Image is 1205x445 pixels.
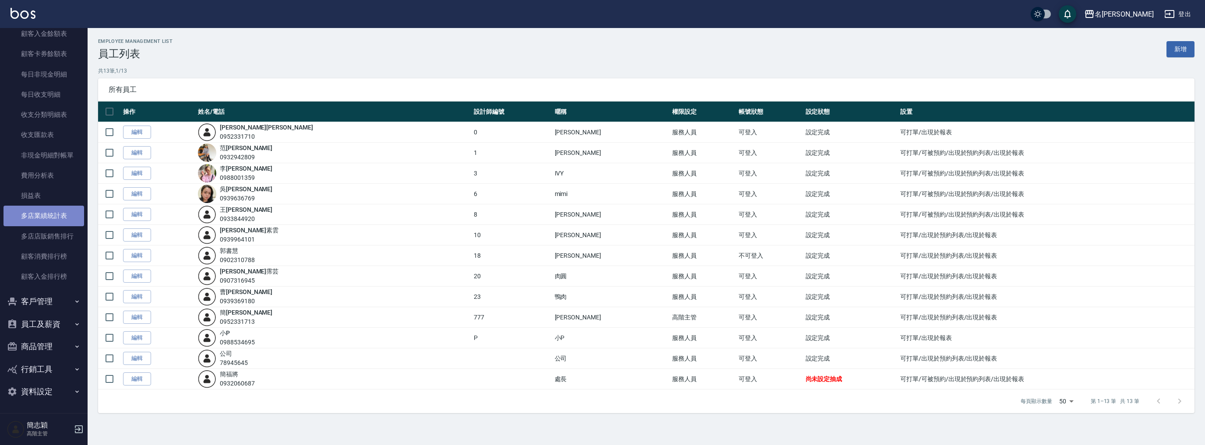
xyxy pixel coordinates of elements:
td: 可打單/出現於預約列表/出現於報表 [898,266,1194,287]
td: 可打單/可被預約/出現於預約列表/出現於報表 [898,184,1194,204]
td: 服務人員 [670,348,736,369]
td: 服務人員 [670,245,736,266]
a: [PERSON_NAME][PERSON_NAME] [220,124,313,131]
img: user-login-man-human-body-mobile-person-512.png [198,287,216,306]
td: 可登入 [736,328,803,348]
td: 設定完成 [803,225,898,245]
img: avatar.jpeg [198,144,216,162]
a: 編輯 [123,228,151,242]
a: 顧客入金排行榜 [4,266,84,287]
td: 服務人員 [670,163,736,184]
td: 設定完成 [803,245,898,266]
td: 可打單/可被預約/出現於預約列表/出現於報表 [898,369,1194,389]
a: 編輯 [123,249,151,263]
td: 設定完成 [803,348,898,369]
td: 可打單/出現於預約列表/出現於報表 [898,307,1194,328]
th: 設定狀態 [803,102,898,122]
a: 編輯 [123,146,151,160]
a: [PERSON_NAME]素雲 [220,227,278,234]
a: 編輯 [123,270,151,283]
td: 可登入 [736,287,803,307]
img: user-login-man-human-body-mobile-person-512.png [198,205,216,224]
td: 設定完成 [803,184,898,204]
td: 公司 [553,348,670,369]
button: save [1059,5,1076,23]
a: 編輯 [123,372,151,386]
td: 6 [472,184,552,204]
a: 編輯 [123,331,151,345]
p: 第 1–13 筆 共 13 筆 [1091,397,1139,405]
td: 可打單/出現於預約列表/出現於報表 [898,348,1194,369]
a: 每日非現金明細 [4,64,84,84]
td: 可登入 [736,266,803,287]
td: 服務人員 [670,184,736,204]
td: 不可登入 [736,245,803,266]
td: 設定完成 [803,163,898,184]
a: 編輯 [123,167,151,180]
button: 行銷工具 [4,358,84,381]
button: 登出 [1161,6,1194,22]
td: 設定完成 [803,266,898,287]
a: 收支分類明細表 [4,105,84,125]
td: 鴨肉 [553,287,670,307]
div: 0988001359 [220,173,272,182]
a: 王[PERSON_NAME] [220,206,272,213]
div: 0932942809 [220,153,272,162]
img: user-login-man-human-body-mobile-person-512.png [198,308,216,326]
img: avatar.jpeg [198,185,216,203]
td: 設定完成 [803,287,898,307]
button: 資料設定 [4,380,84,403]
td: 3 [472,163,552,184]
a: 編輯 [123,187,151,201]
td: 可登入 [736,307,803,328]
td: 服務人員 [670,328,736,348]
div: 0902310788 [220,256,255,265]
a: 多店業績統計表 [4,206,84,226]
td: 可打單/可被預約/出現於預約列表/出現於報表 [898,204,1194,225]
h3: 員工列表 [98,48,173,60]
td: 可登入 [736,204,803,225]
img: user-login-man-human-body-mobile-person-512.png [198,226,216,244]
button: 員工及薪資 [4,313,84,336]
img: Person [7,420,25,438]
a: 每日收支明細 [4,84,84,105]
td: 可登入 [736,348,803,369]
a: 編輯 [123,126,151,139]
td: 18 [472,245,552,266]
div: 0932060687 [220,379,255,388]
td: 可打單/出現於報表 [898,122,1194,143]
td: 高階主管 [670,307,736,328]
button: 商品管理 [4,335,84,358]
a: 曹[PERSON_NAME] [220,288,272,295]
h5: 簡志穎 [27,421,71,430]
td: 可打單/出現於預約列表/出現於報表 [898,287,1194,307]
td: 可登入 [736,184,803,204]
a: 范[PERSON_NAME] [220,144,272,151]
td: 設定完成 [803,328,898,348]
a: 損益表 [4,186,84,206]
td: 可登入 [736,143,803,163]
td: [PERSON_NAME] [553,122,670,143]
a: 公司 [220,350,232,357]
a: 非現金明細對帳單 [4,145,84,165]
td: 可登入 [736,122,803,143]
td: 0 [472,122,552,143]
a: 李[PERSON_NAME] [220,165,272,172]
td: 777 [472,307,552,328]
td: 可打單/可被預約/出現於預約列表/出現於報表 [898,163,1194,184]
td: 1 [472,143,552,163]
td: 設定完成 [803,122,898,143]
p: 共 13 筆, 1 / 13 [98,67,1194,75]
img: user-login-man-human-body-mobile-person-512.png [198,349,216,368]
button: 客戶管理 [4,290,84,313]
img: user-login-man-human-body-mobile-person-512.png [198,123,216,141]
td: 可登入 [736,369,803,389]
th: 帳號狀態 [736,102,803,122]
p: 每頁顯示數量 [1021,397,1052,405]
td: 可打單/出現於報表 [898,328,1194,348]
a: 編輯 [123,208,151,221]
a: 郭書慧 [220,247,238,254]
td: 小P [553,328,670,348]
a: [PERSON_NAME]霈芸 [220,268,278,275]
a: 簡福將 [220,371,238,378]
